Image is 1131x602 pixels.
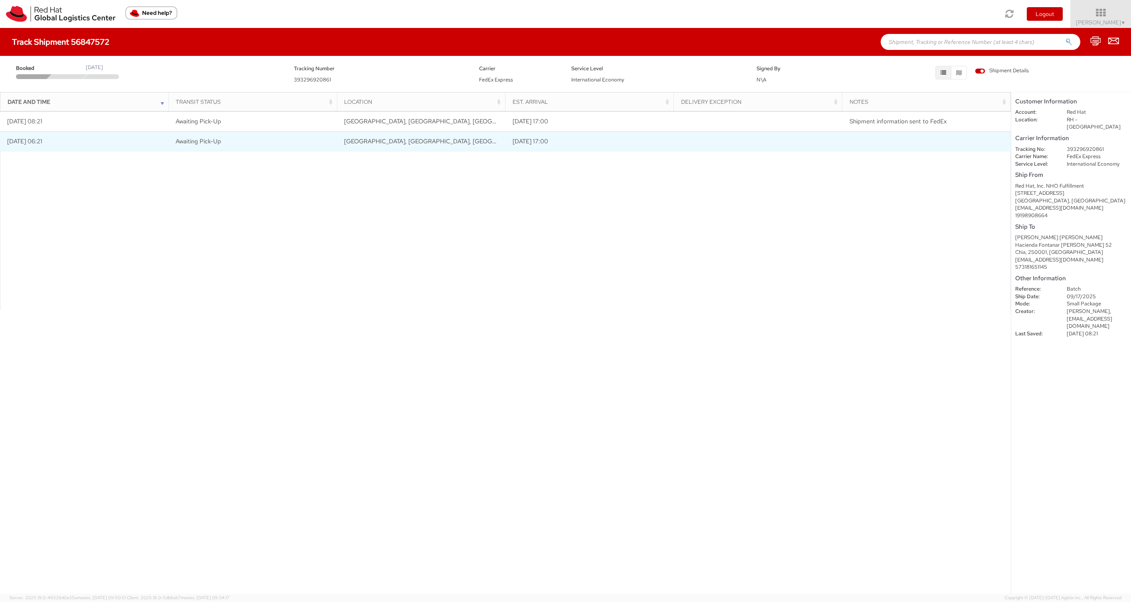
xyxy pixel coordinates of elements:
[1009,109,1061,116] dt: Account:
[6,6,115,22] img: rh-logistics-00dfa346123c4ec078e1.svg
[479,66,560,71] h5: Carrier
[505,112,674,132] td: [DATE] 17:00
[1015,275,1127,282] h5: Other Information
[1015,98,1127,105] h5: Customer Information
[8,98,166,106] div: Date and Time
[1004,595,1121,601] span: Copyright © [DATE]-[DATE] Agistix Inc., All Rights Reserved
[294,66,467,71] h5: Tracking Number
[571,76,624,83] span: International Economy
[757,66,837,71] h5: Signed By
[1121,20,1126,26] span: ▼
[505,132,674,152] td: [DATE] 17:00
[1009,293,1061,301] dt: Ship Date:
[850,98,1008,106] div: Notes
[681,98,840,106] div: Delivery Exception
[16,65,50,72] span: Booked
[1067,308,1111,315] span: [PERSON_NAME],
[1009,146,1061,153] dt: Tracking No:
[176,117,221,125] span: Awaiting Pick-Up
[1015,256,1127,264] div: [EMAIL_ADDRESS][DOMAIN_NAME]
[881,34,1080,50] input: Shipment, Tracking or Reference Number (at least 4 chars)
[1009,285,1061,293] dt: Reference:
[1015,234,1127,242] div: [PERSON_NAME] [PERSON_NAME]
[127,595,230,600] span: Client: 2025.18.0-5db8ab7
[10,595,126,600] span: Server: 2025.19.0-49328d0a35e
[86,64,103,71] div: [DATE]
[757,76,767,83] span: N\A
[479,76,513,83] span: FedEx Express
[344,137,534,145] span: RALEIGH, NC, US
[975,67,1029,75] span: Shipment Details
[1015,263,1127,271] div: 573181651145
[344,98,503,106] div: Location
[1015,197,1127,205] div: [GEOGRAPHIC_DATA], [GEOGRAPHIC_DATA]
[1009,330,1061,338] dt: Last Saved:
[1015,249,1127,256] div: Chia, 250001, [GEOGRAPHIC_DATA]
[513,98,671,106] div: Est. Arrival
[975,67,1029,76] label: Shipment Details
[1009,160,1061,168] dt: Service Level:
[1009,116,1061,124] dt: Location:
[1015,182,1127,190] div: Red Hat, Inc. NHO Fulfillment
[294,76,331,83] span: 393296920861
[344,117,534,125] span: RALEIGH, NC, US
[12,38,109,46] h4: Track Shipment 56847572
[1015,242,1127,249] div: Hacienda Fontanar [PERSON_NAME] 52
[571,66,745,71] h5: Service Level
[1015,224,1127,230] h5: Ship To
[77,595,126,600] span: master, [DATE] 09:50:51
[125,6,177,20] button: Need help?
[1027,7,1063,21] button: Logout
[181,595,230,600] span: master, [DATE] 09:34:17
[176,137,221,145] span: Awaiting Pick-Up
[1009,308,1061,315] dt: Creator:
[1015,172,1127,178] h5: Ship From
[1009,300,1061,308] dt: Mode:
[1076,19,1126,26] span: [PERSON_NAME]
[1015,190,1127,197] div: [STREET_ADDRESS]
[1015,135,1127,142] h5: Carrier Information
[1015,204,1127,212] div: [EMAIL_ADDRESS][DOMAIN_NAME]
[176,98,334,106] div: Transit Status
[850,117,947,125] span: Shipment information sent to FedEx
[1009,153,1061,160] dt: Carrier Name:
[1015,212,1127,220] div: 19198908664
